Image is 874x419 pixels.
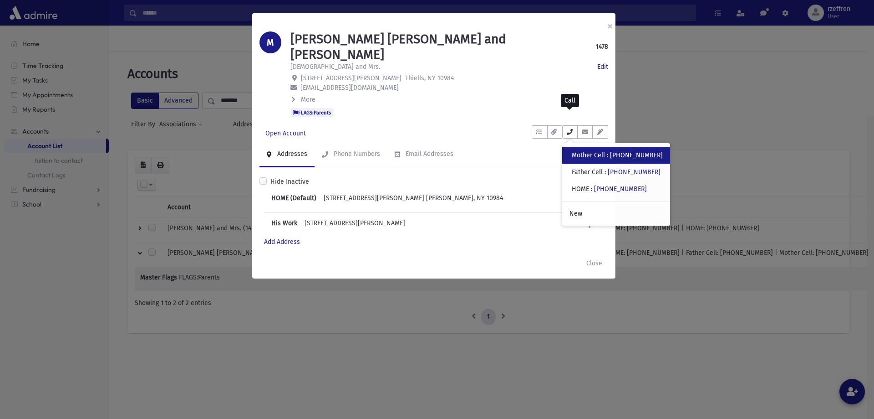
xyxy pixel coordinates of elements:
span: Thiells, NY 10984 [405,74,454,82]
a: New [562,205,670,222]
div: Call [561,94,579,107]
div: [STREET_ADDRESS][PERSON_NAME] [PERSON_NAME], NY 10984 [324,193,503,207]
p: [DEMOGRAPHIC_DATA] and Mrs. [290,62,380,72]
span: : [607,151,608,159]
button: Close [580,255,608,271]
label: Hide Inactive [270,177,309,186]
b: HOME (Default) [271,193,316,207]
a: Addresses [259,142,315,167]
span: : [605,168,606,176]
a: Add Address [264,238,300,246]
div: Email Addresses [404,150,453,158]
a: [PHONE_NUMBER] [610,151,663,159]
span: FLAGS:Parents [290,108,334,117]
div: HOME [572,184,647,194]
div: [STREET_ADDRESS][PERSON_NAME] [305,218,405,232]
b: His Work [271,218,297,232]
button: × [600,13,620,39]
span: [STREET_ADDRESS][PERSON_NAME] [301,74,401,82]
div: Mother Cell [572,150,663,160]
a: [PHONE_NUMBER] [608,168,661,176]
div: Addresses [275,150,307,158]
a: Phone Numbers [315,142,387,167]
a: Email Addresses [387,142,461,167]
a: Open Account [259,125,312,142]
a: Edit [597,62,608,72]
button: More [290,95,316,104]
span: [EMAIL_ADDRESS][DOMAIN_NAME] [300,84,399,92]
a: [PHONE_NUMBER] [594,185,647,193]
span: : [591,185,592,193]
h1: [PERSON_NAME] [PERSON_NAME] and [PERSON_NAME] [290,31,596,62]
span: More [301,96,315,103]
div: Phone Numbers [332,150,380,158]
div: Father Cell [572,167,661,177]
strong: 1478 [596,42,608,52]
div: M [259,31,281,53]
